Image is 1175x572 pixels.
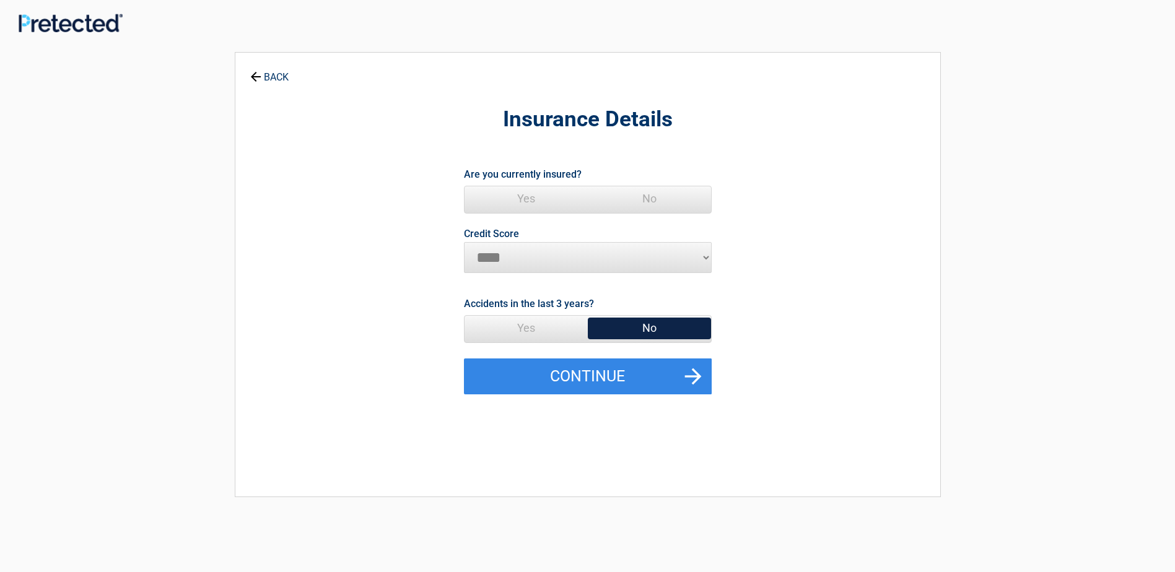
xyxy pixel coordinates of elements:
label: Accidents in the last 3 years? [464,295,594,312]
a: BACK [248,61,291,82]
span: Yes [465,186,588,211]
img: Main Logo [19,14,123,32]
span: No [588,186,711,211]
label: Are you currently insured? [464,166,582,183]
button: Continue [464,358,712,394]
span: Yes [465,316,588,340]
h2: Insurance Details [304,105,872,134]
label: Credit Score [464,229,519,239]
span: No [588,316,711,340]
